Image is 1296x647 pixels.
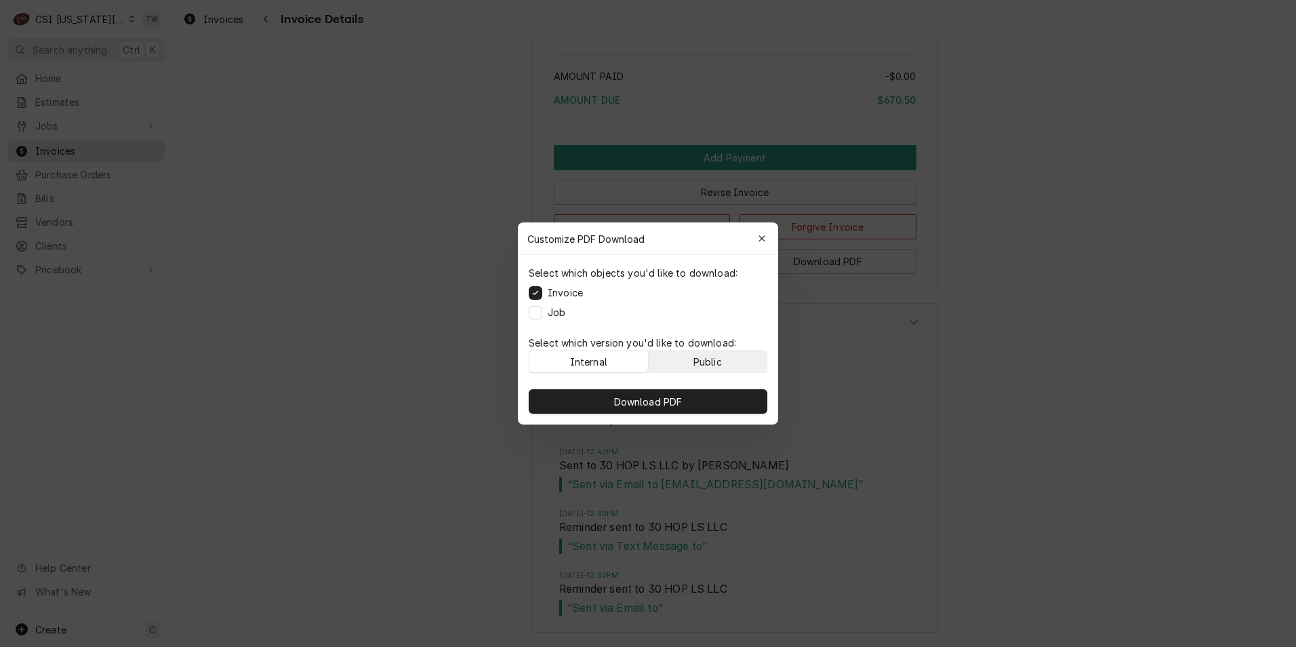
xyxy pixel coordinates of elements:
[529,336,767,350] p: Select which version you'd like to download:
[518,222,778,255] div: Customize PDF Download
[529,266,737,280] p: Select which objects you'd like to download:
[548,286,583,300] label: Invoice
[611,395,685,409] span: Download PDF
[529,389,767,414] button: Download PDF
[693,355,722,369] div: Public
[570,355,607,369] div: Internal
[548,305,565,319] label: Job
